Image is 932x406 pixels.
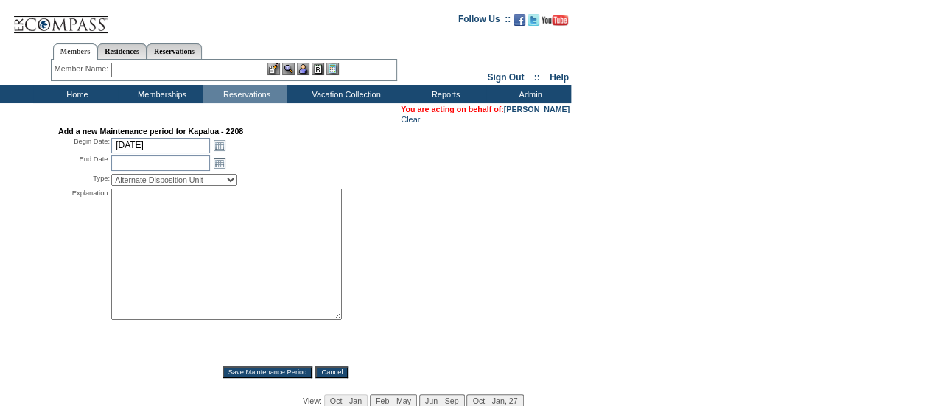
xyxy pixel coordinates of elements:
[486,85,571,103] td: Admin
[534,72,540,83] span: ::
[458,13,511,30] td: Follow Us ::
[58,127,243,136] strong: Add a new Maintenance period for Kapalua - 2208
[282,63,295,75] img: View
[13,4,108,34] img: Compass Home
[58,155,110,171] div: End Date:
[514,14,525,26] img: Become our fan on Facebook
[55,63,111,75] div: Member Name:
[514,18,525,27] a: Become our fan on Facebook
[297,63,309,75] img: Impersonate
[528,18,539,27] a: Follow us on Twitter
[402,85,486,103] td: Reports
[118,85,203,103] td: Memberships
[203,85,287,103] td: Reservations
[303,396,322,405] span: View:
[223,366,313,378] input: Save Maintenance Period
[58,137,110,153] div: Begin Date:
[401,105,570,113] span: You are acting on behalf of:
[97,43,147,59] a: Residences
[326,63,339,75] img: b_calculator.gif
[528,14,539,26] img: Follow us on Twitter
[147,43,202,59] a: Reservations
[315,366,348,378] input: Cancel
[33,85,118,103] td: Home
[58,189,110,356] div: Explanation:
[211,137,228,153] a: Open the calendar popup.
[211,155,228,171] a: Open the calendar popup.
[542,18,568,27] a: Subscribe to our YouTube Channel
[542,15,568,26] img: Subscribe to our YouTube Channel
[487,72,524,83] a: Sign Out
[504,105,570,113] a: [PERSON_NAME]
[267,63,280,75] img: b_edit.gif
[312,63,324,75] img: Reservations
[53,43,98,60] a: Members
[287,85,402,103] td: Vacation Collection
[58,174,110,186] div: Type:
[550,72,569,83] a: Help
[401,115,420,124] a: Clear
